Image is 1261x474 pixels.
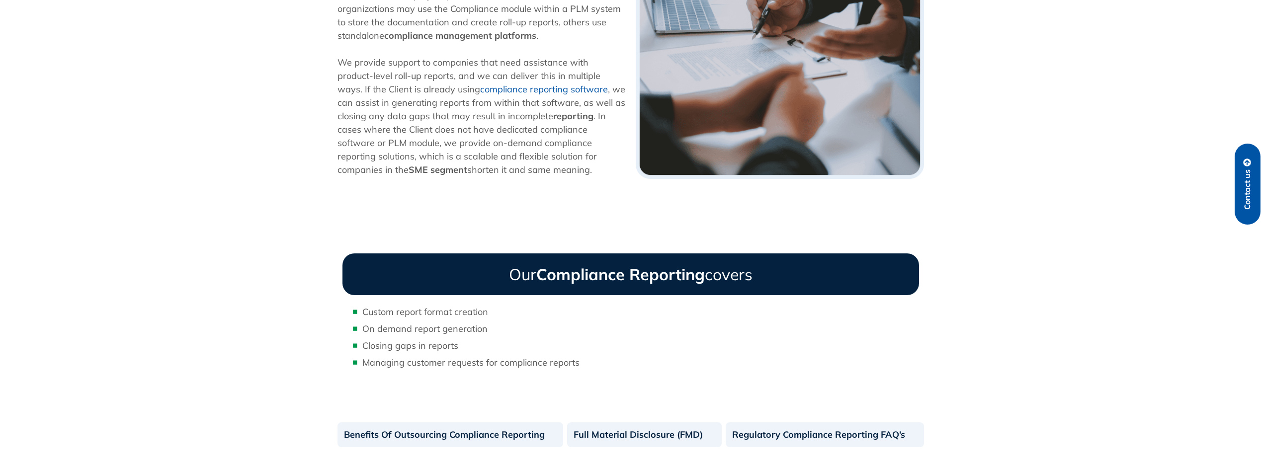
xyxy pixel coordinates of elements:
[362,340,458,351] span: Closing gaps in reports
[362,357,580,368] span: Managing customer requests for compliance reports
[337,422,564,447] a: Benefits Of Outsourcing Compliance Reporting
[536,264,705,284] strong: Compliance Reporting
[409,164,467,175] strong: SME segment
[1243,169,1252,210] span: Contact us
[362,323,488,334] span: On demand report generation
[567,422,722,447] a: Full Material Disclosure (FMD)
[362,306,488,317] span: Custom report format creation
[342,253,919,295] h3: Our covers
[480,83,608,95] a: compliance reporting software
[337,56,626,176] p: We provide support to companies that need assistance with product-level roll-up reports, and we c...
[553,110,593,122] strong: reporting
[384,30,536,41] strong: compliance management platforms
[726,422,924,447] a: Regulatory Compliance Reporting FAQ’s
[1235,144,1261,225] a: Contact us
